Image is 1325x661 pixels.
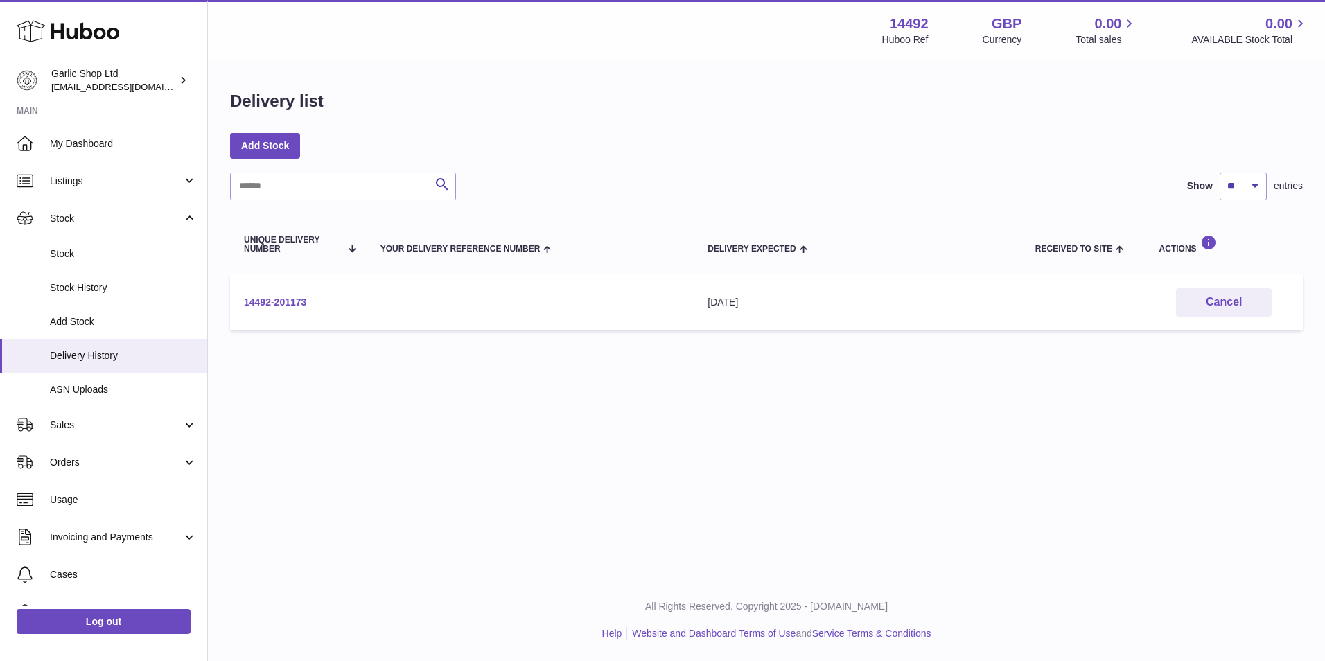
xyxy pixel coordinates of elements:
p: All Rights Reserved. Copyright 2025 - [DOMAIN_NAME] [219,600,1314,613]
span: 0.00 [1095,15,1122,33]
li: and [627,627,931,640]
a: 14492-201173 [244,297,306,308]
a: Help [602,628,622,639]
div: [DATE] [708,296,1008,309]
span: Stock History [50,281,197,294]
a: Website and Dashboard Terms of Use [632,628,796,639]
a: 0.00 Total sales [1076,15,1137,46]
span: Orders [50,456,182,469]
span: ASN Uploads [50,383,197,396]
span: Received to Site [1035,245,1112,254]
span: Usage [50,493,197,506]
a: Log out [17,609,191,634]
span: [EMAIL_ADDRESS][DOMAIN_NAME] [51,81,204,92]
strong: 14492 [890,15,929,33]
h1: Delivery list [230,90,324,112]
img: internalAdmin-14492@internal.huboo.com [17,70,37,91]
span: Total sales [1076,33,1137,46]
span: Sales [50,418,182,432]
span: Cases [50,568,197,581]
a: Add Stock [230,133,300,158]
span: 0.00 [1265,15,1292,33]
span: Stock [50,212,182,225]
span: Delivery History [50,349,197,362]
a: Service Terms & Conditions [812,628,931,639]
div: Huboo Ref [882,33,929,46]
div: Actions [1159,235,1289,254]
button: Cancel [1176,288,1272,317]
span: AVAILABLE Stock Total [1191,33,1308,46]
span: Listings [50,175,182,188]
span: Delivery Expected [708,245,796,254]
div: Currency [983,33,1022,46]
div: Garlic Shop Ltd [51,67,176,94]
strong: GBP [992,15,1021,33]
span: Your Delivery Reference Number [380,245,541,254]
a: 0.00 AVAILABLE Stock Total [1191,15,1308,46]
span: Unique Delivery Number [244,236,340,254]
span: Stock [50,247,197,261]
span: Add Stock [50,315,197,328]
label: Show [1187,179,1213,193]
span: Invoicing and Payments [50,531,182,544]
span: entries [1274,179,1303,193]
span: My Dashboard [50,137,197,150]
